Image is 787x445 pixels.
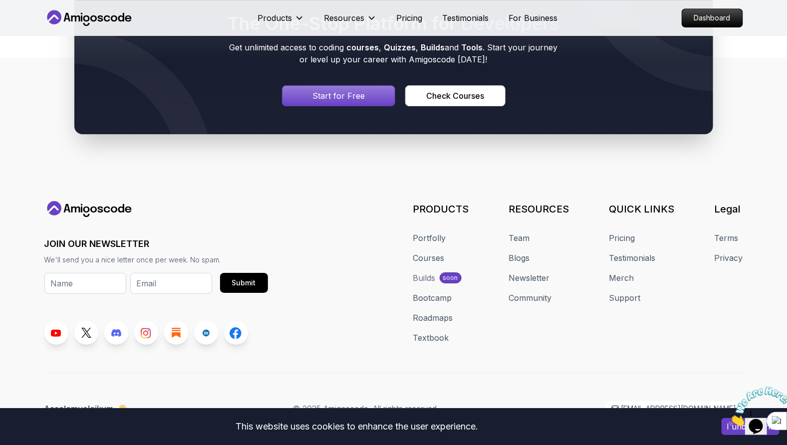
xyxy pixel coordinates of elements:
[194,321,218,345] a: LinkedIn link
[282,85,396,106] a: Signin page
[462,42,483,52] span: Tools
[397,12,423,24] a: Pricing
[509,202,569,216] h3: RESOURCES
[715,232,739,244] a: Terms
[130,273,212,294] input: Email
[44,321,68,345] a: Youtube link
[293,403,439,415] p: © 2025 Amigoscode. All rights reserved.
[413,202,469,216] h3: PRODUCTS
[134,321,158,345] a: Instagram link
[117,402,128,415] span: 👋
[347,42,379,52] span: courses
[224,321,248,345] a: Facebook link
[682,8,743,27] a: Dashboard
[682,9,743,27] p: Dashboard
[164,321,188,345] a: Blog link
[44,255,268,265] p: We'll send you a nice letter once per week. No spam.
[509,232,530,244] a: Team
[509,292,552,304] a: Community
[421,42,445,52] span: Builds
[426,90,484,102] div: Check Courses
[44,237,268,251] h3: JOIN OUR NEWSLETTER
[4,4,66,43] img: Chat attention grabber
[258,12,292,24] p: Products
[44,403,128,415] p: Assalamualaikum
[232,278,256,288] div: Submit
[609,202,675,216] h3: QUICK LINKS
[384,42,416,52] span: Quizzes
[609,252,656,264] a: Testimonials
[413,332,449,344] a: Textbook
[413,252,445,264] a: Courses
[443,274,458,282] p: soon
[4,4,8,12] span: 1
[324,12,365,24] p: Resources
[413,272,436,284] div: Builds
[715,202,743,216] h3: Legal
[609,272,634,284] a: Merch
[509,12,558,24] a: For Business
[621,404,737,414] p: [EMAIL_ADDRESS][DOMAIN_NAME]
[74,321,98,345] a: Twitter link
[609,292,641,304] a: Support
[405,85,505,106] a: Courses page
[605,401,743,416] a: [EMAIL_ADDRESS][DOMAIN_NAME]
[7,416,707,438] div: This website uses cookies to enhance the user experience.
[413,292,452,304] a: Bootcamp
[258,12,304,32] button: Products
[104,321,128,345] a: Discord link
[509,252,530,264] a: Blogs
[312,90,365,102] p: Start for Free
[609,232,635,244] a: Pricing
[405,85,505,106] button: Check Courses
[715,252,743,264] a: Privacy
[324,12,377,32] button: Resources
[220,273,268,293] button: Submit
[226,41,561,65] p: Get unlimited access to coding , , and . Start your journey or level up your career with Amigosco...
[722,418,780,435] button: Accept cookies
[509,272,550,284] a: Newsletter
[413,232,446,244] a: Portfolly
[413,312,453,324] a: Roadmaps
[725,383,787,430] iframe: chat widget
[44,273,126,294] input: Name
[443,12,489,24] a: Testimonials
